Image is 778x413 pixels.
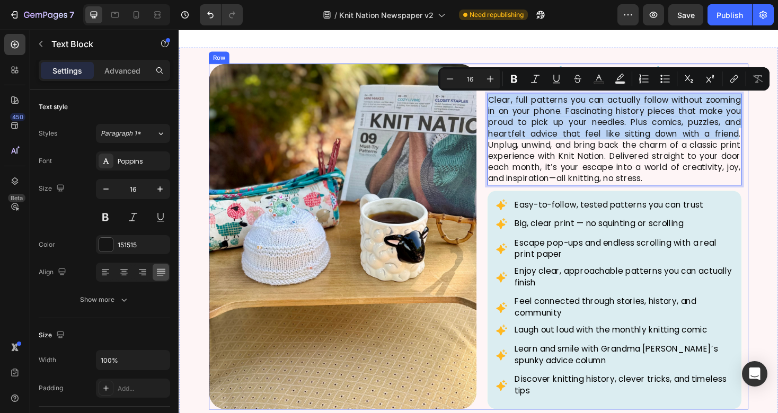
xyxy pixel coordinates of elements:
div: Rich Text Editor. Editing area: main [327,68,597,165]
p: Easy-to-follow, tested patterns you can trust [356,180,587,192]
div: Row [34,25,51,34]
button: 7 [4,4,79,25]
div: Show more [80,294,129,305]
div: Align [39,265,68,280]
p: Escape pop-ups and endless scrolling with a real print paper [356,221,587,245]
p: Enjoy clear, approachable patterns you can actually finish [356,250,587,274]
p: Advanced [104,65,140,76]
button: Paragraph 1* [96,124,170,143]
div: Undo/Redo [200,4,243,25]
input: Auto [96,351,170,370]
div: Padding [39,383,63,393]
p: Feel connected through stories, history, and community [356,283,587,307]
div: Font [39,156,52,166]
div: Styles [39,129,57,138]
span: / [334,10,337,21]
button: Save [668,4,703,25]
div: Size [39,328,67,343]
span: Knit Nation Newspaper v2 [339,10,434,21]
span: Save [677,11,695,20]
iframe: Design area [179,30,778,413]
div: 151515 [118,240,167,250]
span: Paragraph 1* [101,129,141,138]
span: Need republishing [470,10,524,20]
div: Beta [8,194,25,202]
div: Rich Text Editor. Editing area: main [327,36,597,64]
div: Text style [39,102,68,112]
p: Text Block [51,38,142,50]
p: Laugh out loud with the monthly knitting comic [356,313,587,325]
div: Size [39,182,67,196]
div: Editor contextual toolbar [438,67,770,91]
p: KNITTING JOY | LOVELY PATTERNS | SCREEN-FREE RELIEF [328,37,596,62]
div: Poppins [118,157,167,166]
button: Show more [39,290,170,309]
div: Open Intercom Messenger [742,361,767,387]
div: 450 [10,113,25,121]
p: Discover knitting history, clever tricks, and timeless tips [356,365,587,389]
button: Publish [708,4,752,25]
div: Add... [118,384,167,393]
p: Big, clear print — no squinting or scrolling [356,200,587,212]
p: Settings [52,65,82,76]
div: Color [39,240,55,249]
img: gempages_469073928304723166-9ab5b5ec-dd40-4e40-be73-ead7e590e941.png [32,36,316,403]
p: Learn and smile with Grandma [PERSON_NAME]’s spunky advice column [356,333,587,357]
p: Clear, full patterns you can actually follow without zooming in on your phone. Fascinating histor... [328,69,596,164]
p: 7 [69,8,74,21]
div: Publish [717,10,743,21]
div: Width [39,355,56,365]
